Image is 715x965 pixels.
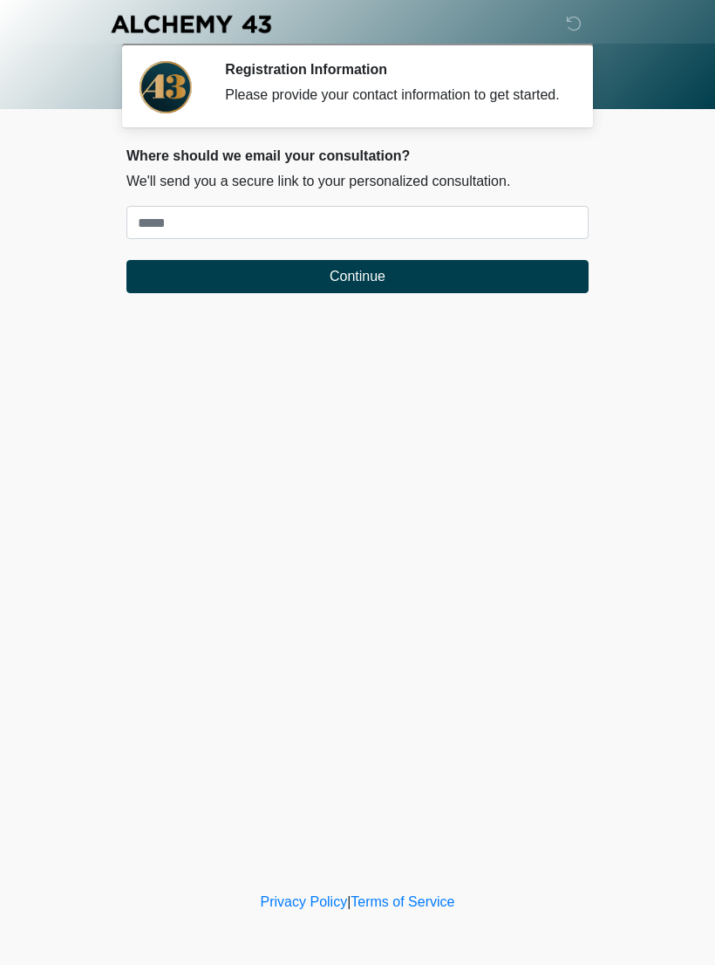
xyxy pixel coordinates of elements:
[109,13,273,35] img: Alchemy 43 Logo
[347,894,351,909] a: |
[261,894,348,909] a: Privacy Policy
[126,171,589,192] p: We'll send you a secure link to your personalized consultation.
[126,260,589,293] button: Continue
[225,61,562,78] h2: Registration Information
[225,85,562,106] div: Please provide your contact information to get started.
[140,61,192,113] img: Agent Avatar
[126,147,589,164] h2: Where should we email your consultation?
[351,894,454,909] a: Terms of Service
